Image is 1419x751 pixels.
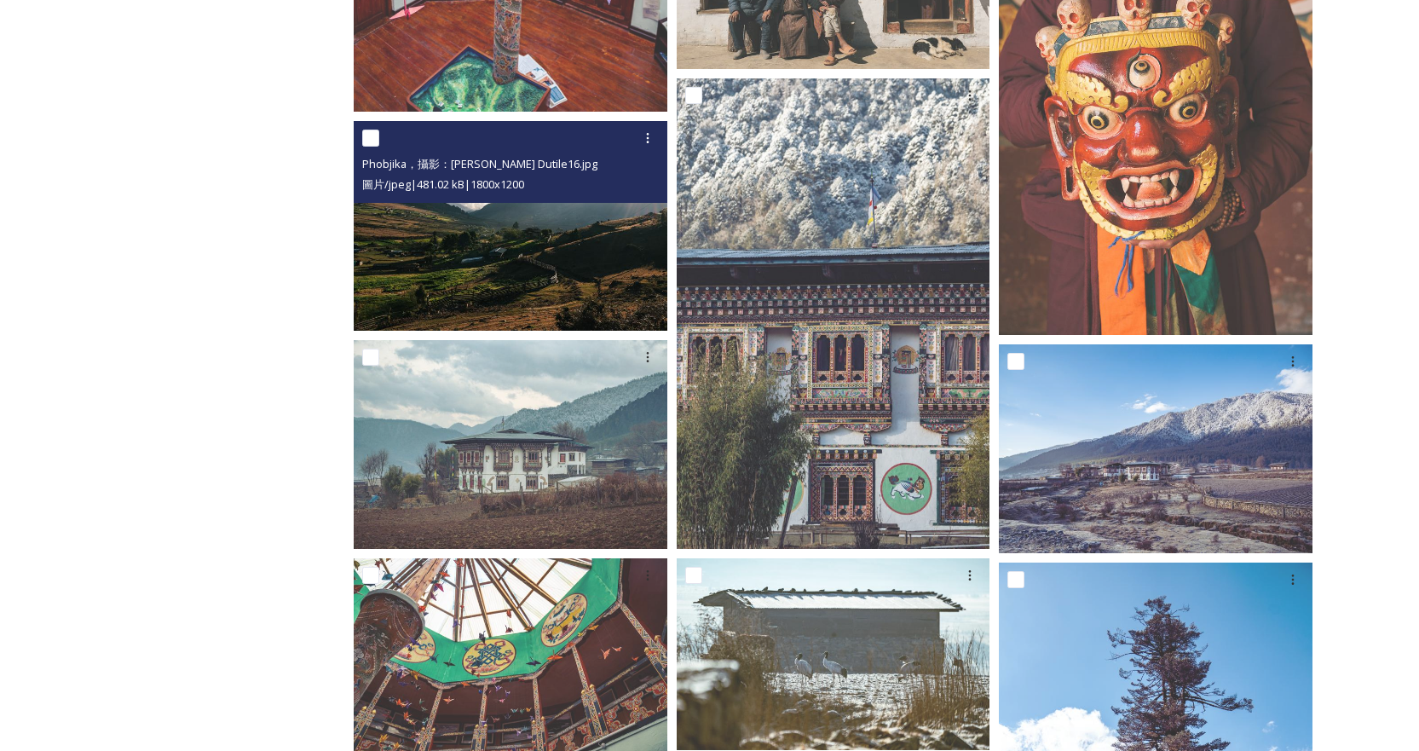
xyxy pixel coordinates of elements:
img: 艾莉西亞華納 (Alicia Warner) 拍攝的普布吉卡山谷 35.jpg [677,78,990,549]
font: 1800 [470,176,494,192]
font: 481.02 kB [417,176,464,192]
img: 普布吉卡山谷，艾莉西亞華納 33.jpg [999,344,1312,554]
font: Phobjika，攝影：[PERSON_NAME] Dutile16.jpg [362,156,597,171]
img: 普布吉卡山谷，艾莉西亞華納 38.jpg [677,558,990,751]
font: | [411,176,417,192]
img: 普布吉卡山谷，艾莉西亞華納，20.jpg [354,339,667,549]
font: 1200 [500,176,524,192]
font: 圖片/jpeg [362,176,411,192]
font: x [494,176,500,192]
img: Phobjika，攝影：Matt Dutile16.jpg [354,121,667,331]
font: | [464,176,470,192]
